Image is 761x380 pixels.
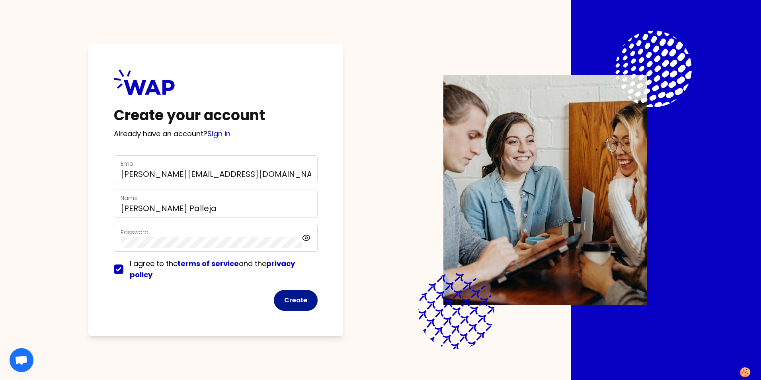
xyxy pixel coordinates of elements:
label: Password [121,228,148,236]
p: Already have an account? [114,128,318,139]
img: Description [443,75,647,305]
a: terms of service [178,259,239,268]
label: Email [121,160,136,168]
a: Chat abierto [10,348,33,372]
h1: Create your account [114,108,318,123]
a: Sign in [207,129,230,139]
span: I agree to the and the [130,259,295,280]
label: Name [121,194,138,202]
button: Create [274,290,318,311]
